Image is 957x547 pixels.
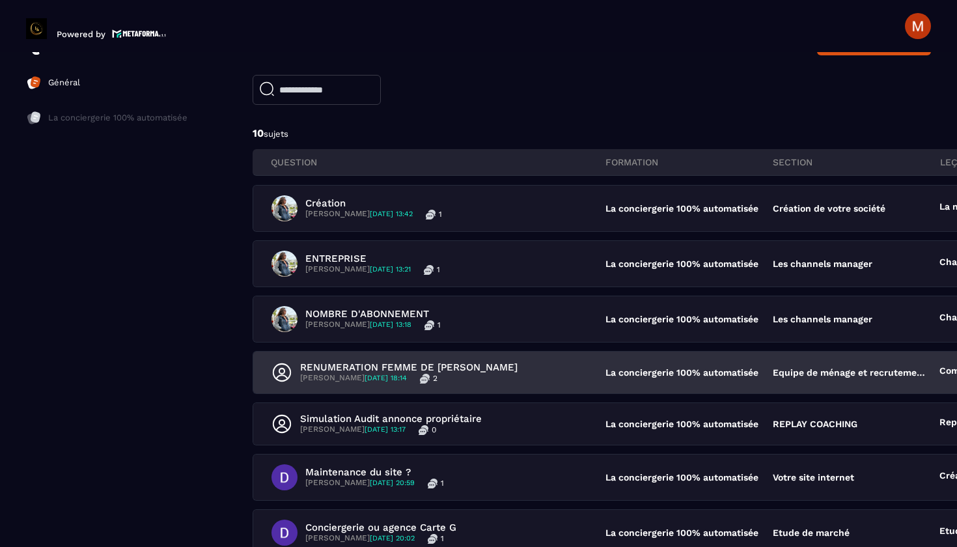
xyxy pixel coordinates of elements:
span: [DATE] 18:14 [365,374,407,382]
p: Simulation Audit annonce propriétaire [300,413,482,425]
span: [DATE] 13:18 [370,320,411,329]
p: 1 [439,209,442,219]
p: La conciergerie 100% automatisée [605,314,760,324]
p: 0 [432,425,436,435]
p: Maintenance du site ? [305,466,444,478]
span: [DATE] 13:21 [370,265,411,273]
span: [DATE] 20:02 [370,534,415,542]
span: sujets [264,129,288,139]
span: [DATE] 13:17 [365,425,406,434]
p: La conciergerie 100% automatisée [605,419,760,429]
p: Création de votre société [773,203,885,214]
img: logo [112,28,167,39]
p: [PERSON_NAME] [305,264,411,275]
p: La conciergerie 100% automatisée [605,203,760,214]
p: [PERSON_NAME] [305,320,411,330]
p: Votre site internet [773,472,854,483]
p: Conciergerie ou agence Carte G [305,522,456,533]
span: [DATE] 13:42 [370,210,413,218]
p: [PERSON_NAME] [300,425,406,435]
p: Création [305,197,442,209]
p: section [773,156,940,168]
img: formation-icon-active.2ea72e5a.svg [26,75,42,91]
span: [DATE] 20:59 [370,479,415,487]
p: Etude de marché [773,527,850,538]
p: La conciergerie 100% automatisée [605,367,760,378]
p: La conciergerie 100% automatisée [605,259,760,269]
p: Les channels manager [773,259,872,269]
p: 1 [441,533,444,544]
p: QUESTION [271,156,605,168]
p: 2 [433,373,437,384]
p: Les channels manager [773,314,872,324]
p: Général [48,77,80,89]
img: logo-branding [26,18,47,39]
p: NOMBRE D'ABONNEMENT [305,308,441,320]
p: Equipe de ménage et recrutement gestionnaire [773,367,927,378]
p: [PERSON_NAME] [305,533,415,544]
p: FORMATION [605,156,773,168]
p: Powered by [57,29,105,39]
p: La conciergerie 100% automatisée [605,527,760,538]
p: 1 [437,320,441,330]
img: formation-icon-inac.db86bb20.svg [26,110,42,126]
p: REPLAY COACHING [773,419,857,429]
p: 1 [441,478,444,488]
p: [PERSON_NAME] [300,373,407,384]
p: La conciergerie 100% automatisée [48,112,187,124]
p: RENUMERATION FEMME DE [PERSON_NAME] [300,361,518,373]
p: 1 [437,264,440,275]
p: La conciergerie 100% automatisée [605,472,760,483]
p: [PERSON_NAME] [305,209,413,219]
p: ENTREPRISE [305,253,440,264]
p: [PERSON_NAME] [305,478,415,488]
